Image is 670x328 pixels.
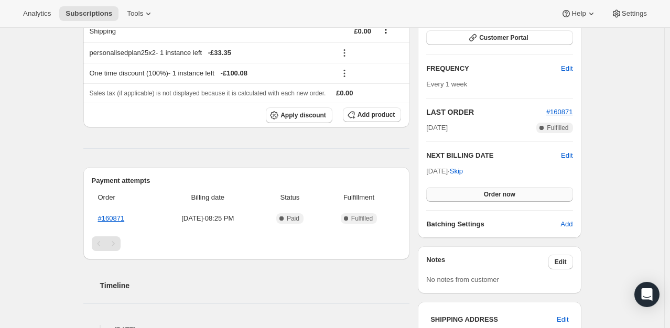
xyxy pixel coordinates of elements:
span: [DATE] · 08:25 PM [159,213,257,224]
span: Fulfillment [323,192,395,203]
span: - £100.08 [221,68,247,79]
button: Edit [548,255,573,269]
nav: Pagination [92,236,402,251]
button: Subscriptions [59,6,118,21]
a: #160871 [98,214,125,222]
h3: SHIPPING ADDRESS [430,314,557,325]
span: Sales tax (if applicable) is not displayed because it is calculated with each new order. [90,90,326,97]
span: Paid [287,214,299,223]
button: Add [554,216,579,233]
span: Add [560,219,572,229]
button: Edit [555,60,579,77]
button: #160871 [546,107,573,117]
span: Customer Portal [479,34,528,42]
button: Analytics [17,6,57,21]
span: Analytics [23,9,51,18]
button: Add product [343,107,401,122]
h2: NEXT BILLING DATE [426,150,561,161]
span: Edit [561,63,572,74]
span: - £33.35 [208,48,231,58]
th: Shipping [83,19,225,42]
button: Skip [444,163,469,180]
span: £0.00 [336,89,353,97]
a: #160871 [546,108,573,116]
h3: Notes [426,255,548,269]
h2: FREQUENCY [426,63,561,74]
div: personalisedplan25x2 - 1 instance left [90,48,330,58]
span: Apply discount [280,111,326,119]
button: Edit [561,150,572,161]
button: Order now [426,187,572,202]
span: Every 1 week [426,80,467,88]
span: Order now [484,190,515,199]
button: Settings [605,6,653,21]
button: Shipping actions [377,24,394,36]
button: Customer Portal [426,30,572,45]
h2: Timeline [100,280,410,291]
span: Edit [555,258,567,266]
span: £0.00 [354,27,371,35]
span: [DATE] [426,123,448,133]
h2: Payment attempts [92,176,402,186]
span: Status [263,192,317,203]
span: Help [571,9,586,18]
span: Subscriptions [66,9,112,18]
span: Skip [450,166,463,177]
span: Add product [358,111,395,119]
span: Edit [557,314,568,325]
button: Help [555,6,602,21]
span: Settings [622,9,647,18]
span: Fulfilled [351,214,373,223]
button: Apply discount [266,107,332,123]
span: Fulfilled [547,124,568,132]
th: Order [92,186,156,209]
button: Tools [121,6,160,21]
span: Billing date [159,192,257,203]
div: One time discount (100%) - 1 instance left [90,68,330,79]
span: [DATE] · [426,167,463,175]
span: No notes from customer [426,276,499,283]
button: Edit [550,311,575,328]
h6: Batching Settings [426,219,560,229]
h2: LAST ORDER [426,107,546,117]
span: Tools [127,9,143,18]
div: Open Intercom Messenger [634,282,660,307]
